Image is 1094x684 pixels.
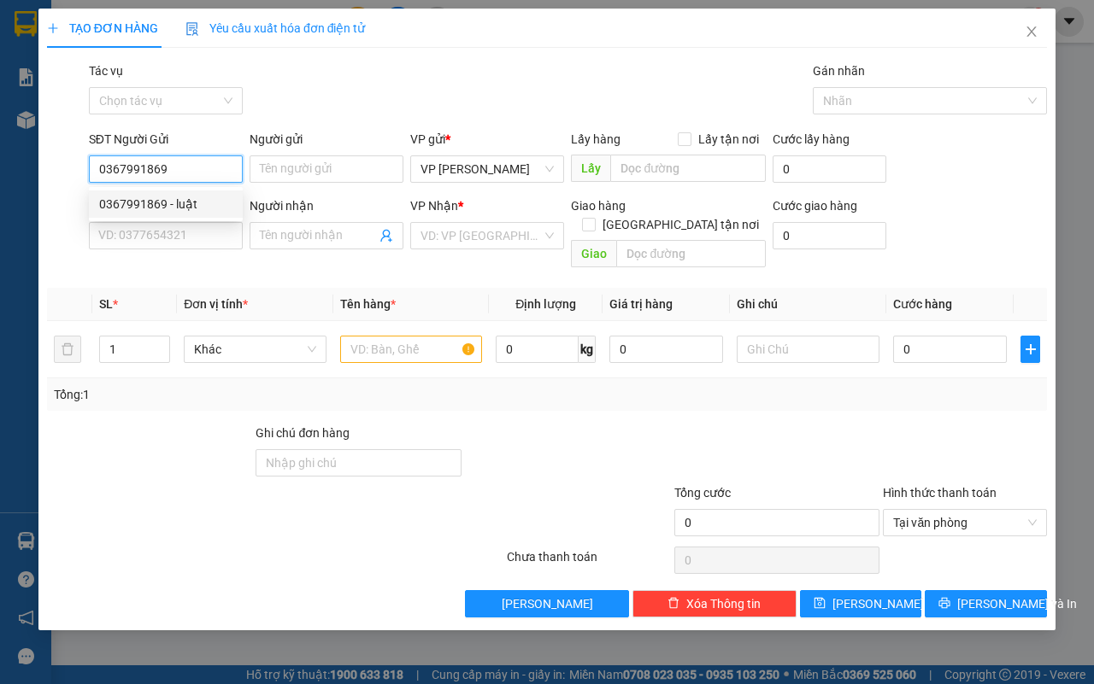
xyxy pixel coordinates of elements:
[421,156,554,182] span: VP Châu Thành
[54,336,81,363] button: delete
[99,297,113,311] span: SL
[515,297,576,311] span: Định lượng
[686,594,761,613] span: Xóa Thông tin
[616,240,765,267] input: Dọc đường
[410,130,564,149] div: VP gửi
[89,190,243,218] div: 0367991869 - luật
[340,336,483,363] input: VD: Bàn, Ghế
[250,196,403,215] div: Người nhận
[379,229,393,243] span: user-add
[502,594,593,613] span: [PERSON_NAME]
[773,199,857,213] label: Cước giao hàng
[256,449,462,476] input: Ghi chú đơn hàng
[135,27,230,49] span: Bến xe [GEOGRAPHIC_DATA]
[813,64,865,78] label: Gán nhãn
[256,426,350,440] label: Ghi chú đơn hàng
[632,590,797,617] button: deleteXóa Thông tin
[340,297,396,311] span: Tên hàng
[691,130,766,149] span: Lấy tận nơi
[250,130,403,149] div: Người gửi
[38,124,104,134] span: 08:45:58 [DATE]
[47,22,59,34] span: plus
[571,132,621,146] span: Lấy hàng
[893,510,1037,535] span: Tại văn phòng
[185,21,366,35] span: Yêu cầu xuất hóa đơn điện tử
[410,199,458,213] span: VP Nhận
[5,124,104,134] span: In ngày:
[610,155,765,182] input: Dọc đường
[730,288,886,321] th: Ghi chú
[579,336,596,363] span: kg
[925,590,1047,617] button: printer[PERSON_NAME] và In
[773,222,886,249] input: Cước giao hàng
[893,297,952,311] span: Cước hàng
[1021,342,1039,356] span: plus
[184,297,248,311] span: Đơn vị tính
[814,597,826,611] span: save
[957,594,1077,613] span: [PERSON_NAME] và In
[505,547,673,577] div: Chưa thanh toán
[668,597,679,611] span: delete
[571,240,616,267] span: Giao
[1020,336,1040,363] button: plus
[773,132,850,146] label: Cước lấy hàng
[832,594,924,613] span: [PERSON_NAME]
[737,336,879,363] input: Ghi Chú
[99,195,232,213] div: 0367991869 - luật
[54,385,424,404] div: Tổng: 1
[465,590,629,617] button: [PERSON_NAME]
[800,590,922,617] button: save[PERSON_NAME]
[194,336,316,362] span: Khác
[135,76,209,86] span: Hotline: 19001152
[5,110,179,120] span: [PERSON_NAME]:
[773,155,886,183] input: Cước lấy hàng
[938,597,950,611] span: printer
[883,486,997,500] label: Hình thức thanh toán
[571,155,610,182] span: Lấy
[85,108,179,121] span: VPCT1410250002
[135,9,234,24] strong: ĐỒNG PHƯỚC
[609,336,723,363] input: 0
[89,64,123,78] label: Tác vụ
[1008,9,1056,56] button: Close
[596,215,766,234] span: [GEOGRAPHIC_DATA] tận nơi
[46,92,209,106] span: -----------------------------------------
[1025,25,1038,38] span: close
[6,10,82,85] img: logo
[47,21,158,35] span: TẠO ĐƠN HÀNG
[135,51,235,73] span: 01 Võ Văn Truyện, KP.1, Phường 2
[571,199,626,213] span: Giao hàng
[609,297,673,311] span: Giá trị hàng
[674,486,731,500] span: Tổng cước
[185,22,199,36] img: icon
[89,130,243,149] div: SĐT Người Gửi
